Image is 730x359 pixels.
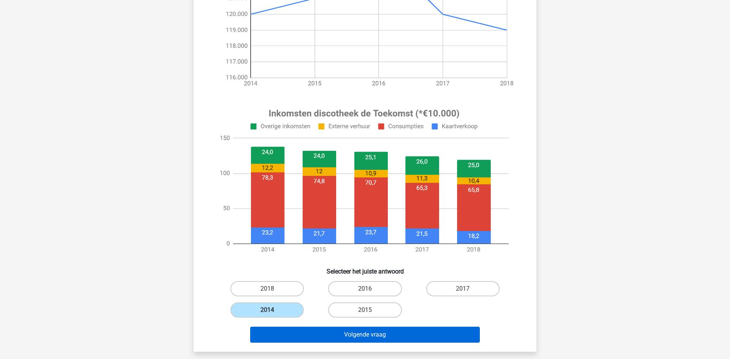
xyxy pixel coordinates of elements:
label: 2017 [426,281,500,296]
h6: Selecteer het juiste antwoord [206,262,524,275]
label: 2018 [230,281,304,296]
label: 2016 [328,281,401,296]
button: Volgende vraag [250,327,480,343]
label: 2014 [230,302,304,318]
label: 2015 [328,302,401,318]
